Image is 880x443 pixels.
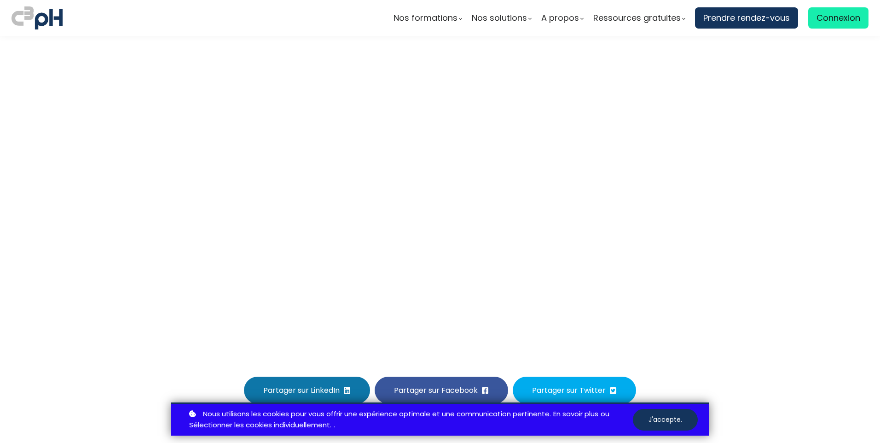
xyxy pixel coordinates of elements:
[244,377,370,404] button: Partager sur LinkedIn
[532,385,606,396] span: Partager sur Twitter
[593,11,681,25] span: Ressources gratuites
[816,11,860,25] span: Connexion
[472,11,527,25] span: Nos solutions
[633,409,698,431] button: J'accepte.
[12,5,63,31] img: logo C3PH
[203,408,551,420] span: Nous utilisons les cookies pour vous offrir une expérience optimale et une communication pertinente.
[808,7,868,29] a: Connexion
[553,408,598,420] a: En savoir plus
[394,385,478,396] span: Partager sur Facebook
[513,377,636,404] button: Partager sur Twitter
[541,11,579,25] span: A propos
[375,377,508,404] button: Partager sur Facebook
[703,11,790,25] span: Prendre rendez-vous
[187,408,633,431] p: ou .
[394,11,457,25] span: Nos formations
[695,7,798,29] a: Prendre rendez-vous
[189,420,331,431] a: Sélectionner les cookies individuellement.
[263,385,340,396] span: Partager sur LinkedIn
